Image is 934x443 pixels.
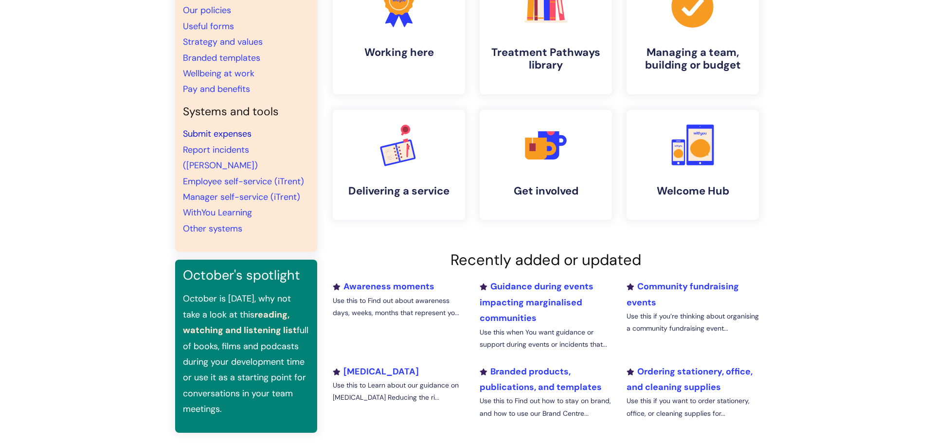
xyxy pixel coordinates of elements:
h4: Get involved [487,185,604,197]
a: Branded products, publications, and templates [480,366,602,393]
a: Useful forms [183,20,234,32]
a: Our policies [183,4,231,16]
h3: October's spotlight [183,267,309,283]
a: Get involved [480,110,612,220]
h4: Systems and tools [183,105,309,119]
a: Submit expenses [183,128,251,140]
p: Use this when You want guidance or support during events or incidents that... [480,326,612,351]
p: Use this if you’re thinking about organising a community fundraising event... [627,310,759,335]
a: Employee self-service (iTrent) [183,176,304,187]
a: Pay and benefits [183,83,250,95]
a: Other systems [183,223,242,234]
a: Community fundraising events [627,281,739,308]
h4: Working here [341,46,457,59]
a: Strategy and values [183,36,263,48]
p: Use this if you want to order stationery, office, or cleaning supplies for... [627,395,759,419]
h4: Treatment Pathways library [487,46,604,72]
a: Guidance during events impacting marginalised communities [480,281,593,324]
a: WithYou Learning [183,207,252,218]
h4: Managing a team, building or budget [634,46,751,72]
h4: Welcome Hub [634,185,751,197]
a: Wellbeing at work [183,68,254,79]
p: Use this to Learn about our guidance on [MEDICAL_DATA] Reducing the ri... [333,379,465,404]
h4: Delivering a service [341,185,457,197]
p: October is [DATE], why not take a look at this full of books, films and podcasts during your deve... [183,291,309,417]
p: Use this to Find out how to stay on brand, and how to use our Brand Centre... [480,395,612,419]
a: Branded templates [183,52,260,64]
a: Awareness moments [333,281,434,292]
h2: Recently added or updated [333,251,759,269]
p: Use this to Find out about awareness days, weeks, months that represent yo... [333,295,465,319]
a: [MEDICAL_DATA] [333,366,419,377]
a: Manager self-service (iTrent) [183,191,300,203]
a: Welcome Hub [627,110,759,220]
a: Report incidents ([PERSON_NAME]) [183,144,258,171]
a: Ordering stationery, office, and cleaning supplies [627,366,753,393]
a: Delivering a service [333,110,465,220]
